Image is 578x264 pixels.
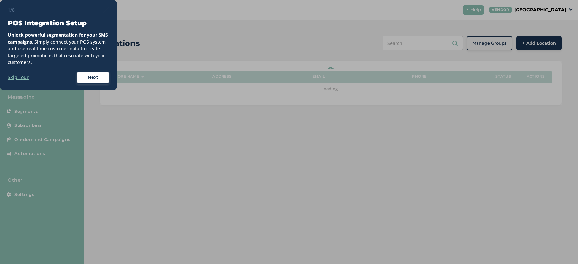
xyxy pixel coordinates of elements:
img: icon-close-thin-accent-606ae9a3.svg [103,7,109,13]
button: Next [77,71,109,84]
h3: POS Integration Setup [8,19,109,28]
label: Skip Tour [8,74,29,81]
div: . Simply connect your POS system and use real-time customer data to create targeted promotions th... [8,32,109,66]
span: Next [88,74,98,81]
strong: Unlock powerful segmentation for your SMS campaigns [8,32,108,45]
iframe: Chat Widget [545,233,578,264]
span: 1/8 [8,7,15,13]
